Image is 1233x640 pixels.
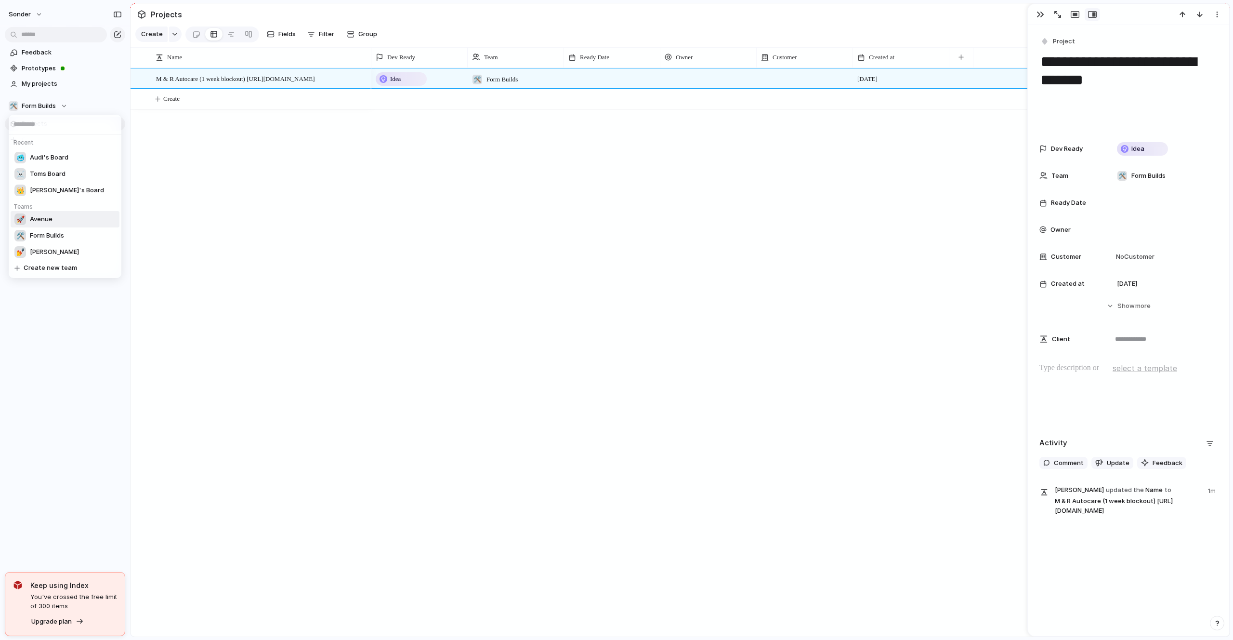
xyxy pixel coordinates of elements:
div: 🚀 [14,213,26,225]
h5: Recent [11,134,122,147]
span: Audi's Board [30,153,68,162]
span: Avenue [30,214,52,224]
div: 👑 [14,185,26,196]
span: [PERSON_NAME] [30,247,79,257]
span: Form Builds [30,231,64,240]
span: Toms Board [30,169,66,179]
div: 💅 [14,246,26,258]
div: ☠️ [14,168,26,180]
h5: Teams [11,199,122,211]
span: [PERSON_NAME]'s Board [30,186,104,195]
span: Create new team [24,263,77,273]
div: 🥶 [14,152,26,163]
div: 🛠️ [14,230,26,241]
